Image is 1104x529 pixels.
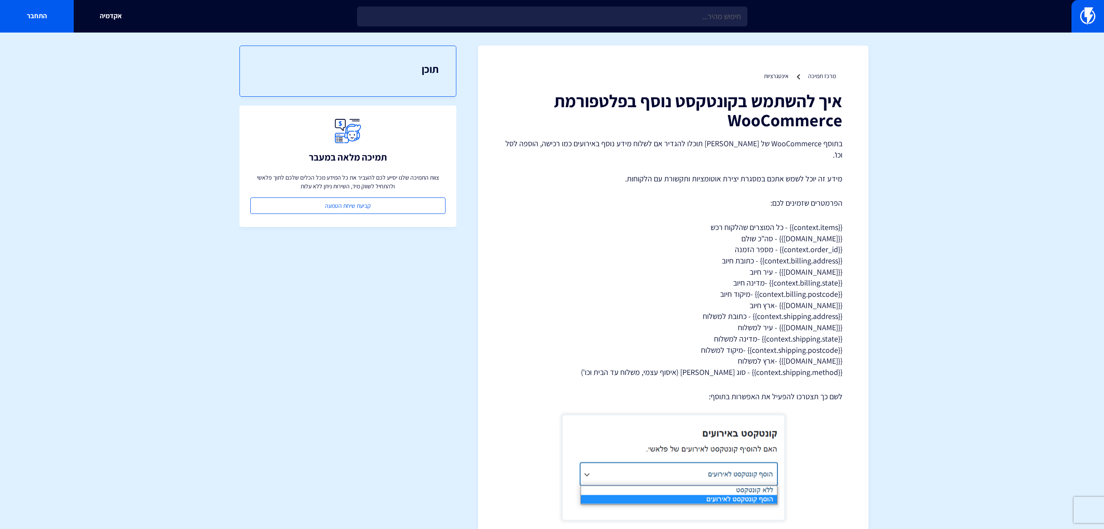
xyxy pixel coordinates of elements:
[250,197,446,214] a: קביעת שיחת הטמעה
[357,7,747,26] input: חיפוש מהיר...
[808,72,836,80] a: מרכז תמיכה
[504,197,842,209] p: הפרמטרים שזמינים לכם:
[250,173,446,191] p: צוות התמיכה שלנו יסייע לכם להעביר את כל המידע מכל הכלים שלכם לתוך פלאשי ולהתחיל לשווק מיד, השירות...
[504,222,842,378] p: {{context.items}} - כל המוצרים שהלקוח רכש {{[DOMAIN_NAME]}} - סה"כ שולם {{context.order_id}} - מס...
[309,152,387,162] h3: תמיכה מלאה במעבר
[504,173,842,184] p: מידע זה יוכל לשמש אתכם במסגרת יצירת אוטומציות ותקשורת עם הלקוחות.
[764,72,789,80] a: אינטגרציות
[257,63,439,75] h3: תוכן
[504,391,842,402] p: לשם כך תצטרכו להפעיל את האפשרות בתוסף:
[504,91,842,129] h1: איך להשתמש בקונטקסט נוסף בפלטפורמת WooCommerce
[504,138,842,160] p: בתוסף WooCommerce של [PERSON_NAME] תוכלו להגדיר אם לשלוח מידע נוסף באירועים כמו רכישה, הוספה לסל ...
